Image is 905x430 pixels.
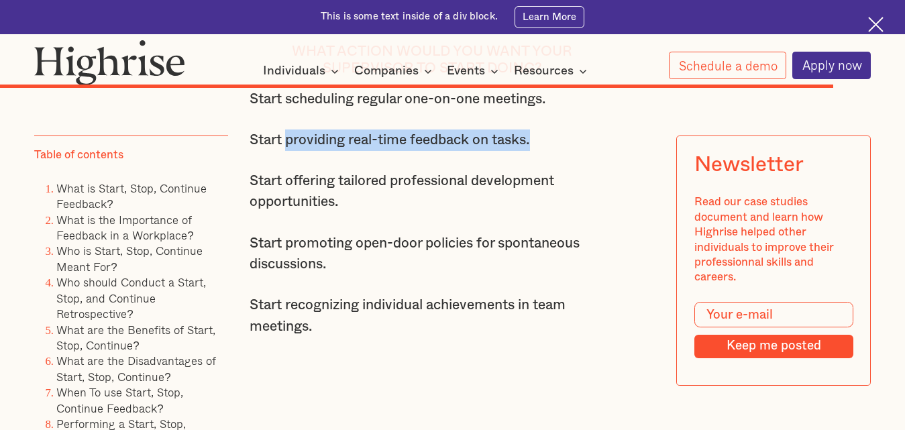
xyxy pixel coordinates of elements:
[56,242,203,276] a: Who is Start, Stop, Continue Meant For?
[250,129,615,151] p: Start providing real-time feedback on tasks.
[34,40,186,85] img: Highrise logo
[56,179,207,213] a: What is Start, Stop, Continue Feedback?
[694,195,853,286] div: Read our case studies document and learn how Highrise helped other individuals to improve their p...
[34,148,123,162] div: Table of contents
[250,233,615,275] p: Start promoting open-door policies for spontaneous discussions.
[354,63,419,79] div: Companies
[250,294,615,337] p: Start recognizing individual achievements in team meetings.
[514,63,591,79] div: Resources
[56,384,183,417] a: When To use Start, Stop, Continue Feedback?
[250,170,615,213] p: Start offering tailored professional development opportunities.
[669,52,787,79] a: Schedule a demo
[263,63,343,79] div: Individuals
[694,302,853,358] form: Modal Form
[250,357,615,378] p: ‍
[250,398,615,419] p: ‍
[56,321,215,354] a: What are the Benefits of Start, Stop, Continue?
[56,211,193,244] a: What is the Importance of Feedback in a Workplace?
[515,6,584,28] a: Learn More
[514,63,574,79] div: Resources
[447,63,502,79] div: Events
[447,63,485,79] div: Events
[694,302,853,327] input: Your e-mail
[868,17,884,32] img: Cross icon
[250,89,615,110] p: Start scheduling regular one-on-one meetings.
[263,63,325,79] div: Individuals
[694,335,853,358] input: Keep me posted
[694,154,804,178] div: Newsletter
[56,352,216,386] a: What are the Disadvantages of Start, Stop, Continue?
[792,52,871,80] a: Apply now
[354,63,436,79] div: Companies
[56,274,206,323] a: Who should Conduct a Start, Stop, and Continue Retrospective?
[321,10,498,23] div: This is some text inside of a div block.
